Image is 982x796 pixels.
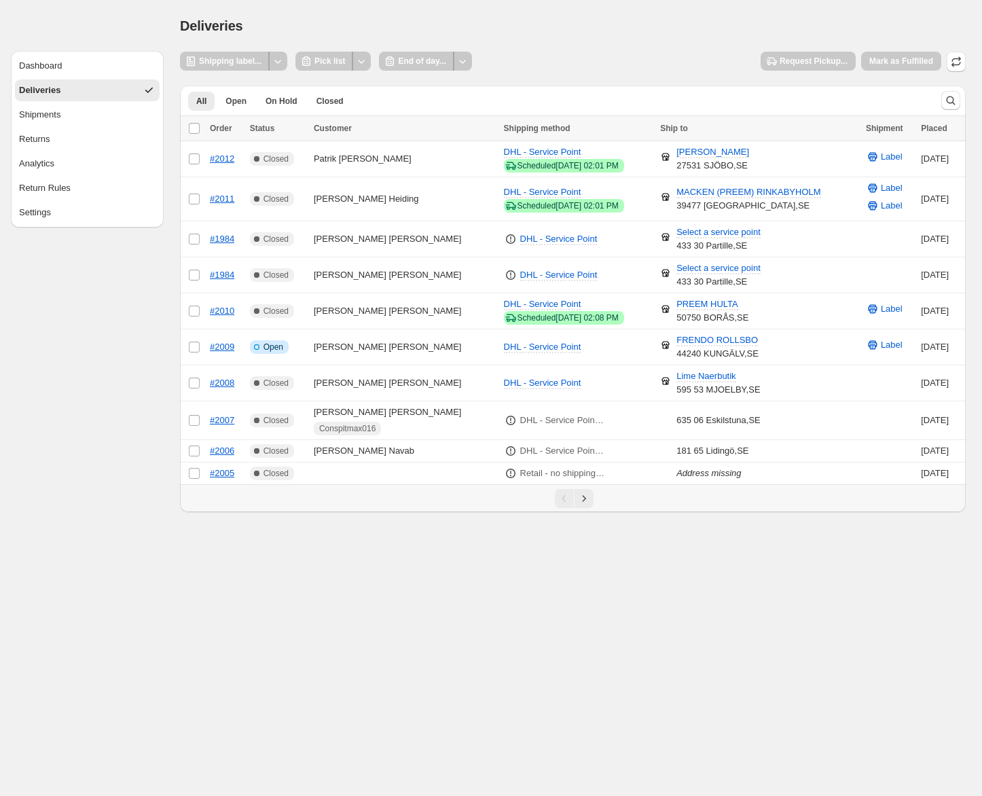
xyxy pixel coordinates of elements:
[520,234,598,244] span: DHL - Service Point
[676,263,761,274] span: Select a service point
[310,177,500,221] td: [PERSON_NAME] Heiding
[263,468,289,479] span: Closed
[314,124,352,133] span: Customer
[210,124,232,133] span: Order
[210,378,234,388] a: #2008
[196,96,206,107] span: All
[881,150,903,164] span: Label
[496,372,589,394] button: DHL - Service Point
[921,446,949,456] time: Sunday, September 14, 2025 at 8:30:03 PM
[921,124,947,133] span: Placed
[520,444,605,458] p: DHL - Service Point, HEMKÖP LIDINGÖ [PERSON_NAME] (0.4 km)
[310,293,500,329] td: [PERSON_NAME] [PERSON_NAME]
[921,234,949,244] time: Tuesday, September 2, 2025 at 7:58:39 AM
[676,297,748,325] div: 50750 BORÅS , SE
[19,59,62,73] div: Dashboard
[881,181,903,195] span: Label
[921,270,949,280] time: Tuesday, September 2, 2025 at 7:58:39 AM
[668,293,746,315] button: PREEM HULTA
[676,145,749,173] div: 27531 SJÖBO , SE
[512,264,606,286] button: DHL - Service Point
[676,227,761,238] span: Select a service point
[504,147,581,157] span: DHL - Service Point
[512,463,613,484] button: Retail - no shipping required
[660,124,688,133] span: Ship to
[676,468,741,478] i: Address missing
[676,187,820,198] span: MACKEN (PREEM) RINKABYHOLM
[496,336,589,358] button: DHL - Service Point
[19,181,71,195] div: Return Rules
[676,225,761,253] div: 433 30 Partille , SE
[676,299,738,310] span: PREEM HULTA
[210,342,234,352] a: #2009
[676,371,735,382] span: Lime Naerbutik
[676,185,820,213] div: 39477 [GEOGRAPHIC_DATA] , SE
[263,446,289,456] span: Closed
[263,234,289,245] span: Closed
[210,153,234,164] a: #2012
[263,378,289,388] span: Closed
[250,124,275,133] span: Status
[310,401,500,440] td: [PERSON_NAME] [PERSON_NAME]
[517,312,619,323] div: Scheduled [DATE] 02:08 PM
[520,414,605,427] p: DHL - Service Point, WILLYS ESKILSTUNA SMEDEN (9.8 km)
[263,306,289,316] span: Closed
[310,329,500,365] td: [PERSON_NAME] [PERSON_NAME]
[676,335,758,346] span: FRENDO ROLLSBO
[921,194,949,204] time: Tuesday, September 16, 2025 at 3:23:16 PM
[316,96,344,107] span: Closed
[19,108,60,122] div: Shipments
[676,261,761,289] div: 433 30 Partille , SE
[517,160,619,171] div: Scheduled [DATE] 02:01 PM
[921,378,949,388] time: Tuesday, September 16, 2025 at 7:56:48 AM
[310,365,500,401] td: [PERSON_NAME] [PERSON_NAME]
[263,415,289,426] span: Closed
[19,206,51,219] div: Settings
[921,306,949,316] time: Tuesday, September 16, 2025 at 11:48:58 AM
[504,124,570,133] span: Shipping method
[263,270,289,281] span: Closed
[866,124,903,133] span: Shipment
[210,306,234,316] a: #2010
[310,257,500,293] td: [PERSON_NAME] [PERSON_NAME]
[15,153,160,175] button: Analytics
[496,293,589,315] button: DHL - Service Point
[210,234,234,244] a: #1984
[858,177,911,199] button: Label
[668,257,769,279] button: Select a service point
[15,202,160,223] button: Settings
[668,365,744,387] button: Lime Naerbutik
[496,141,589,163] button: DHL - Service Point
[504,342,581,352] span: DHL - Service Point
[676,444,748,458] div: 181 65 Lidingö , SE
[512,410,613,431] button: DHL - Service Point, WILLYS ESKILSTUNA SMEDEN (9.8 km)
[210,446,234,456] a: #2006
[676,369,760,397] div: 595 53 MJOELBY , SE
[512,440,613,462] button: DHL - Service Point, HEMKÖP LIDINGÖ [PERSON_NAME] (0.4 km)
[858,195,911,217] button: Label
[921,153,949,164] time: Wednesday, September 17, 2025 at 10:53:34 AM
[310,440,500,463] td: [PERSON_NAME] Navab
[676,414,761,427] div: 635 06 Eskilstuna , SE
[266,96,297,107] span: On Hold
[676,333,759,361] div: 44240 KUNGÄLV , SE
[668,141,757,163] button: [PERSON_NAME]
[858,298,911,320] button: Label
[676,147,749,158] span: [PERSON_NAME]
[921,415,949,425] time: Monday, September 15, 2025 at 10:19:22 AM
[19,84,60,97] div: Deliveries
[517,200,619,211] div: Scheduled [DATE] 02:01 PM
[180,484,966,512] nav: Pagination
[15,177,160,199] button: Return Rules
[512,228,606,250] button: DHL - Service Point
[858,334,911,356] button: Label
[225,96,247,107] span: Open
[15,55,160,77] button: Dashboard
[881,302,903,316] span: Label
[520,467,605,480] p: Retail - no shipping required
[310,221,500,257] td: [PERSON_NAME] [PERSON_NAME]
[19,132,50,146] div: Returns
[15,104,160,126] button: Shipments
[504,378,581,388] span: DHL - Service Point
[575,489,594,508] button: Next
